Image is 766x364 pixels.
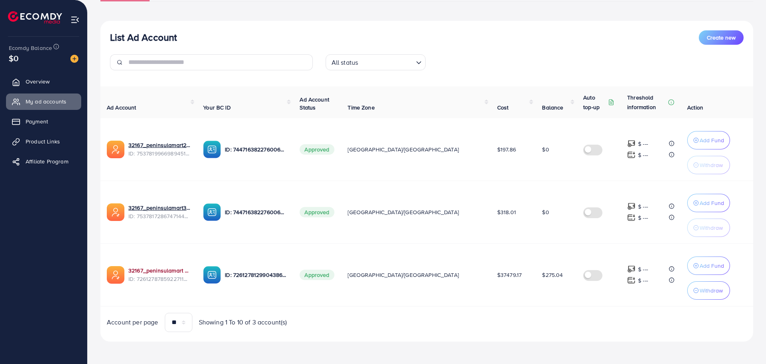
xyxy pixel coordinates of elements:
[542,145,549,153] span: $0
[107,141,124,158] img: ic-ads-acc.e4c84228.svg
[300,207,334,217] span: Approved
[225,207,287,217] p: ID: 7447163822760067089
[107,203,124,221] img: ic-ads-acc.e4c84228.svg
[70,55,78,63] img: image
[700,135,724,145] p: Add Fund
[497,271,522,279] span: $37479.17
[627,93,666,112] p: Threshold information
[700,286,723,295] p: Withdraw
[203,103,231,111] span: Your BC ID
[6,133,81,149] a: Product Links
[627,139,636,148] img: top-up amount
[128,204,190,220] div: <span class='underline'>32167_peninsulamart3_1755035549846</span></br>7537817286747144200
[300,144,334,155] span: Approved
[542,271,563,279] span: $275.04
[107,318,158,327] span: Account per page
[9,52,18,64] span: $0
[26,137,60,145] span: Product Links
[638,150,648,160] p: $ ---
[128,212,190,220] span: ID: 7537817286747144200
[128,204,190,212] a: 32167_peninsulamart3_1755035549846
[199,318,287,327] span: Showing 1 To 10 of 3 account(s)
[707,34,736,42] span: Create new
[128,275,190,283] span: ID: 7261278785922711553
[128,149,190,157] span: ID: 7537819966989451281
[687,257,730,275] button: Add Fund
[203,266,221,284] img: ic-ba-acc.ded83a64.svg
[6,113,81,129] a: Payment
[360,55,412,68] input: Search for option
[128,267,190,274] a: 32167_peninsulamart adc 1_1690648214482
[6,93,81,109] a: My ad accounts
[687,281,730,300] button: Withdraw
[627,265,636,273] img: top-up amount
[203,141,221,158] img: ic-ba-acc.ded83a64.svg
[348,208,459,216] span: [GEOGRAPHIC_DATA]/[GEOGRAPHIC_DATA]
[9,44,52,52] span: Ecomdy Balance
[330,57,360,68] span: All status
[26,78,50,86] span: Overview
[700,198,724,208] p: Add Fund
[6,74,81,90] a: Overview
[128,141,190,149] a: 32167_peninsulamart2_1755035523238
[128,267,190,283] div: <span class='underline'>32167_peninsulamart adc 1_1690648214482</span></br>7261278785922711553
[583,93,606,112] p: Auto top-up
[687,156,730,174] button: Withdraw
[627,213,636,222] img: top-up amount
[542,103,563,111] span: Balance
[6,153,81,169] a: Affiliate Program
[110,32,177,43] h3: List Ad Account
[348,103,374,111] span: Time Zone
[687,194,730,212] button: Add Fund
[497,145,516,153] span: $197.86
[732,328,760,358] iframe: Chat
[638,139,648,149] p: $ ---
[687,103,703,111] span: Action
[26,117,48,125] span: Payment
[225,270,287,280] p: ID: 7261278129904386049
[26,97,66,105] span: My ad accounts
[300,270,334,280] span: Approved
[687,131,730,149] button: Add Fund
[700,223,723,233] p: Withdraw
[326,54,426,70] div: Search for option
[348,271,459,279] span: [GEOGRAPHIC_DATA]/[GEOGRAPHIC_DATA]
[627,276,636,284] img: top-up amount
[627,151,636,159] img: top-up amount
[638,265,648,274] p: $ ---
[700,160,723,170] p: Withdraw
[627,202,636,211] img: top-up amount
[638,276,648,285] p: $ ---
[8,11,62,24] img: logo
[497,208,516,216] span: $318.01
[225,145,287,154] p: ID: 7447163822760067089
[638,213,648,223] p: $ ---
[542,208,549,216] span: $0
[203,203,221,221] img: ic-ba-acc.ded83a64.svg
[497,103,509,111] span: Cost
[107,266,124,284] img: ic-ads-acc.e4c84228.svg
[699,30,744,45] button: Create new
[128,141,190,157] div: <span class='underline'>32167_peninsulamart2_1755035523238</span></br>7537819966989451281
[70,15,80,24] img: menu
[687,219,730,237] button: Withdraw
[638,202,648,211] p: $ ---
[107,103,136,111] span: Ad Account
[300,95,329,111] span: Ad Account Status
[700,261,724,271] p: Add Fund
[348,145,459,153] span: [GEOGRAPHIC_DATA]/[GEOGRAPHIC_DATA]
[26,157,68,165] span: Affiliate Program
